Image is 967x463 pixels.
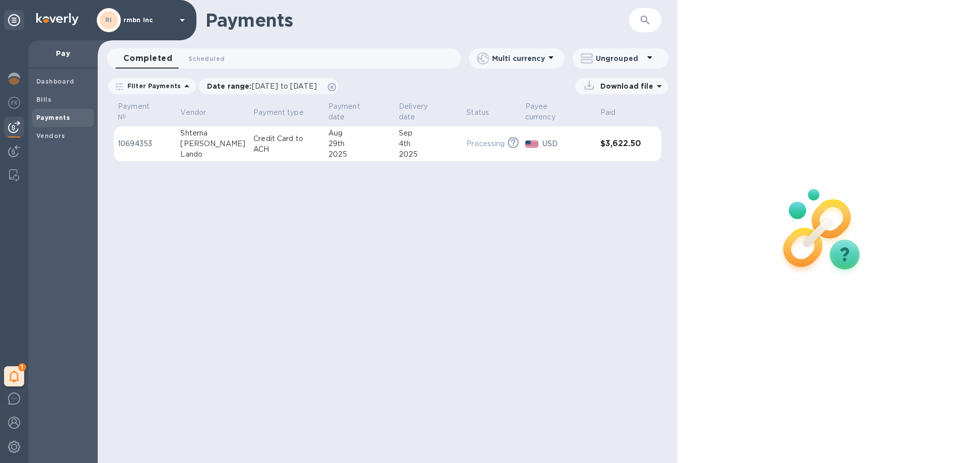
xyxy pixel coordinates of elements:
b: Payments [36,114,70,121]
div: Date range:[DATE] to [DATE] [199,78,338,94]
p: Credit Card to ACH [253,134,320,155]
span: Paid [600,107,629,118]
div: Lando [180,149,245,160]
b: Bills [36,96,51,103]
b: RI [105,16,112,24]
b: Vendors [36,132,65,140]
div: 2025 [328,149,391,160]
p: Multi currency [492,53,545,63]
p: Payment № [118,101,159,122]
h3: $3,622.50 [600,139,641,149]
p: Ungrouped [596,53,644,63]
p: Payee currency [525,101,579,122]
p: Processing [466,139,505,149]
p: Payment type [253,107,304,118]
p: Date range : [207,81,322,91]
span: [DATE] to [DATE] [252,82,317,90]
span: 1 [18,363,26,371]
span: Status [466,107,502,118]
p: Pay [36,48,90,58]
div: Sep [399,128,458,139]
span: Delivery date [399,101,458,122]
p: rmbn inc [123,17,174,24]
p: 10694353 [118,139,172,149]
p: Paid [600,107,616,118]
span: Payee currency [525,101,592,122]
p: Delivery date [399,101,445,122]
div: Unpin categories [4,10,24,30]
img: Logo [36,13,79,25]
img: Foreign exchange [8,97,20,109]
p: Status [466,107,489,118]
img: USD [525,141,539,148]
span: Payment date [328,101,391,122]
div: Shterna [180,128,245,139]
span: Scheduled [188,53,225,64]
span: Payment № [118,101,172,122]
p: Download file [596,81,653,91]
div: 29th [328,139,391,149]
b: Dashboard [36,78,75,85]
p: USD [542,139,592,149]
h1: Payments [205,10,570,31]
p: Payment date [328,101,378,122]
div: 4th [399,139,458,149]
p: Filter Payments [123,82,181,90]
div: 2025 [399,149,458,160]
span: Completed [123,51,172,65]
span: Vendor [180,107,219,118]
div: [PERSON_NAME] [180,139,245,149]
span: Payment type [253,107,317,118]
p: Vendor [180,107,206,118]
div: Aug [328,128,391,139]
